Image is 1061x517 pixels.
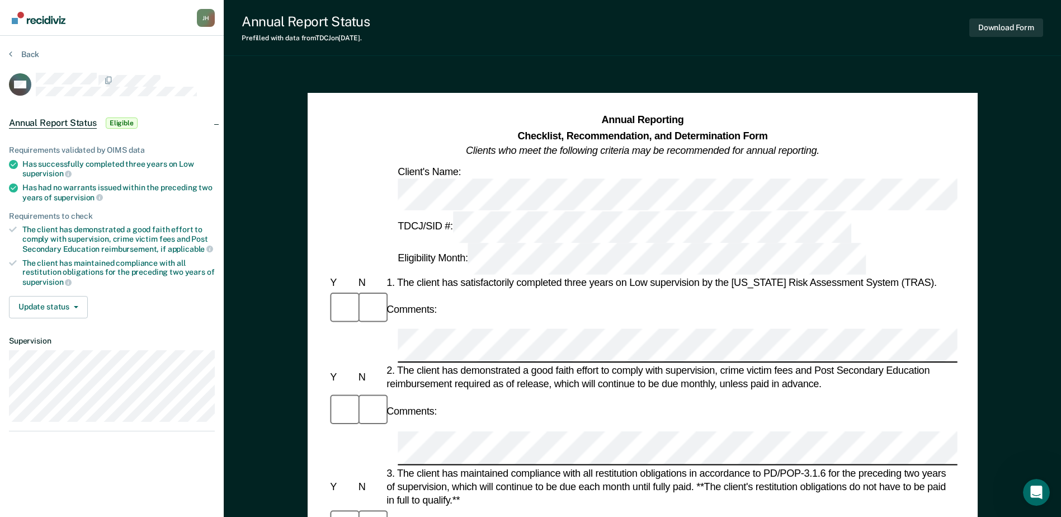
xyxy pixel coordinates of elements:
[9,117,97,129] span: Annual Report Status
[22,225,215,253] div: The client has demonstrated a good faith effort to comply with supervision, crime victim fees and...
[356,480,384,493] div: N
[466,145,819,156] em: Clients who meet the following criteria may be recommended for annual reporting.
[601,115,683,126] strong: Annual Reporting
[9,49,39,59] button: Back
[328,276,356,289] div: Y
[22,169,72,178] span: supervision
[1023,479,1050,506] iframe: Intercom live chat
[395,211,853,243] div: TDCJ/SID #:
[9,211,215,221] div: Requirements to check
[384,276,958,289] div: 1. The client has satisfactorily completed three years on Low supervision by the [US_STATE] Risk ...
[395,243,868,275] div: Eligibility Month:
[106,117,138,129] span: Eligible
[197,9,215,27] button: Profile dropdown button
[517,130,767,141] strong: Checklist, Recommendation, and Determination Form
[168,245,213,253] span: applicable
[22,159,215,178] div: Has successfully completed three years on Low
[22,258,215,287] div: The client has maintained compliance with all restitution obligations for the preceding two years of
[356,371,384,384] div: N
[9,296,88,318] button: Update status
[384,466,958,507] div: 3. The client has maintained compliance with all restitution obligations in accordance to PD/POP-...
[356,276,384,289] div: N
[22,278,72,286] span: supervision
[242,34,370,42] div: Prefilled with data from TDCJ on [DATE] .
[242,13,370,30] div: Annual Report Status
[328,371,356,384] div: Y
[9,336,215,346] dt: Supervision
[384,405,439,418] div: Comments:
[9,145,215,155] div: Requirements validated by OIMS data
[328,480,356,493] div: Y
[22,183,215,202] div: Has had no warrants issued within the preceding two years of
[969,18,1043,37] button: Download Form
[384,364,958,391] div: 2. The client has demonstrated a good faith effort to comply with supervision, crime victim fees ...
[54,193,103,202] span: supervision
[12,12,65,24] img: Recidiviz
[384,303,439,316] div: Comments:
[197,9,215,27] div: J H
